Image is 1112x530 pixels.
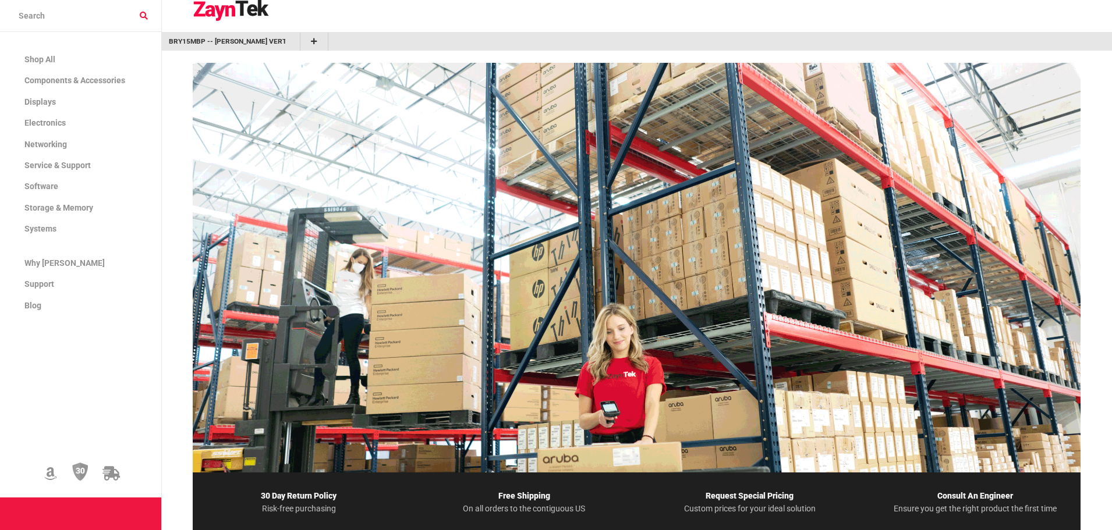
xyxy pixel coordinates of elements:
[419,503,630,514] p: On all orders to the contiguous US
[419,489,630,504] p: Free Shipping
[869,489,1081,504] p: Consult An Engineer
[644,503,855,514] p: Custom prices for your ideal solution
[72,462,88,482] img: 30 Day Return Policy
[644,489,855,504] p: Request Special Pricing
[24,258,105,268] span: Why [PERSON_NAME]
[24,224,56,233] span: Systems
[869,503,1081,514] p: Ensure you get the right product the first time
[285,36,293,47] a: Remove Bookmark
[169,36,285,47] a: go to /product/bry15mbp-brydge-vertical-dock-docking-station-notebook-stand-2-x-thunderbolt-for-a...
[24,55,55,64] span: Shop All
[24,203,93,212] span: Storage & Memory
[193,489,404,504] p: 30 Day Return Policy
[24,97,56,106] span: Displays
[24,118,66,127] span: Electronics
[24,301,41,310] span: Blog
[24,140,67,149] span: Networking
[24,161,91,170] span: Service & Support
[24,279,54,289] span: Support
[193,503,404,514] p: Risk-free purchasing
[24,76,125,85] span: Components & Accessories
[24,182,58,191] span: Software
